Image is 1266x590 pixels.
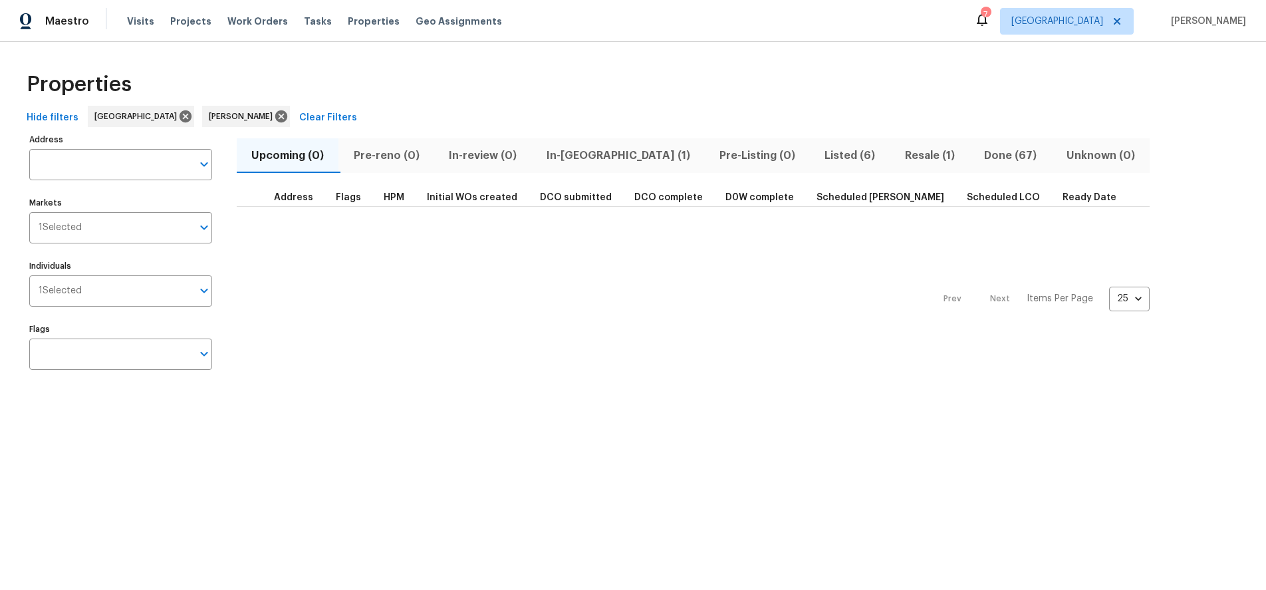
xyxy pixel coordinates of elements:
button: Hide filters [21,106,84,130]
button: Open [195,155,213,174]
span: [GEOGRAPHIC_DATA] [94,110,182,123]
span: Upcoming (0) [245,146,330,165]
span: Flags [336,193,361,202]
div: [PERSON_NAME] [202,106,290,127]
label: Flags [29,325,212,333]
nav: Pagination Navigation [931,215,1150,383]
span: Hide filters [27,110,78,126]
span: Pre-reno (0) [346,146,426,165]
span: DCO complete [634,193,703,202]
span: Listed (6) [818,146,882,165]
span: Properties [348,15,400,28]
button: Clear Filters [294,106,362,130]
span: Unknown (0) [1060,146,1142,165]
span: Properties [27,78,132,91]
span: [GEOGRAPHIC_DATA] [1011,15,1103,28]
span: Ready Date [1063,193,1116,202]
span: Address [274,193,313,202]
span: Tasks [304,17,332,26]
span: [PERSON_NAME] [209,110,278,123]
button: Open [195,218,213,237]
span: Visits [127,15,154,28]
label: Address [29,136,212,144]
span: Done (67) [977,146,1043,165]
span: Initial WOs created [427,193,517,202]
span: [PERSON_NAME] [1166,15,1246,28]
div: [GEOGRAPHIC_DATA] [88,106,194,127]
span: Clear Filters [299,110,357,126]
span: HPM [384,193,404,202]
span: 1 Selected [39,285,82,297]
span: Work Orders [227,15,288,28]
span: Projects [170,15,211,28]
span: D0W complete [725,193,794,202]
span: 1 Selected [39,222,82,233]
button: Open [195,281,213,300]
span: Pre-Listing (0) [713,146,802,165]
label: Individuals [29,262,212,270]
span: Resale (1) [898,146,961,165]
span: Geo Assignments [416,15,502,28]
button: Open [195,345,213,363]
label: Markets [29,199,212,207]
span: In-[GEOGRAPHIC_DATA] (1) [539,146,696,165]
span: Scheduled LCO [967,193,1040,202]
span: DCO submitted [540,193,612,202]
div: 7 [981,8,990,21]
div: 25 [1109,281,1150,316]
span: Maestro [45,15,89,28]
span: In-review (0) [442,146,523,165]
span: Scheduled [PERSON_NAME] [817,193,944,202]
p: Items Per Page [1027,292,1093,305]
